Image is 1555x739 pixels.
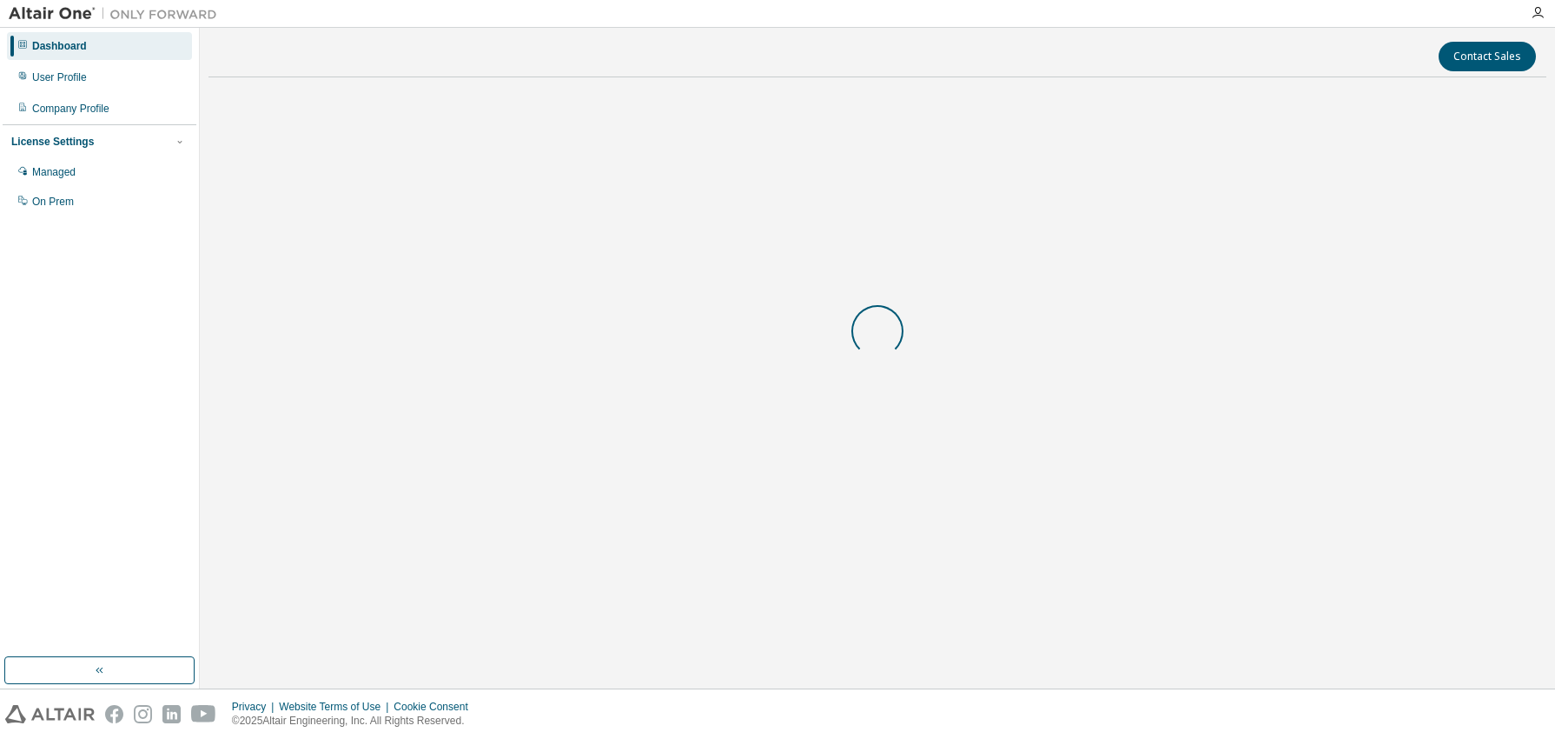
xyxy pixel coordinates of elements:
[162,705,181,723] img: linkedin.svg
[232,714,479,729] p: © 2025 Altair Engineering, Inc. All Rights Reserved.
[9,5,226,23] img: Altair One
[105,705,123,723] img: facebook.svg
[32,195,74,209] div: On Prem
[134,705,152,723] img: instagram.svg
[232,700,279,714] div: Privacy
[191,705,216,723] img: youtube.svg
[32,165,76,179] div: Managed
[32,102,109,116] div: Company Profile
[5,705,95,723] img: altair_logo.svg
[1439,42,1536,71] button: Contact Sales
[32,39,87,53] div: Dashboard
[394,700,478,714] div: Cookie Consent
[279,700,394,714] div: Website Terms of Use
[11,135,94,149] div: License Settings
[32,70,87,84] div: User Profile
